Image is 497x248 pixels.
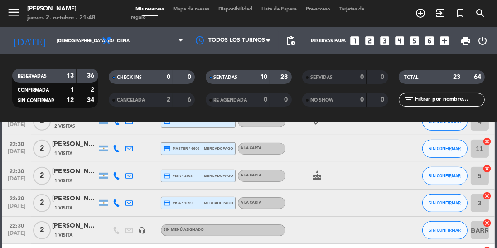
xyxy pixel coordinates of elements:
i: exit_to_app [435,8,446,19]
span: CHECK INS [117,75,142,80]
i: looks_6 [424,35,435,47]
span: 1 Visita [54,177,72,185]
strong: 1 [70,87,74,93]
span: mercadopago [204,146,233,151]
span: 1 Visita [54,232,72,239]
i: headset_mic [138,227,145,234]
span: Sin menú asignado [164,228,204,232]
strong: 0 [188,74,193,80]
strong: 0 [360,97,364,103]
span: SIN CONFIRMAR [429,200,461,205]
span: A LA CARTA [241,174,261,177]
strong: 0 [360,74,364,80]
i: cancel [483,137,492,146]
span: 22:30 [5,220,28,230]
span: SIN CONFIRMAR [18,98,54,103]
strong: 0 [167,74,170,80]
strong: 0 [381,74,386,80]
i: cancel [483,164,492,173]
span: 22:30 [5,138,28,149]
span: Reservas para [311,39,346,44]
span: SIN CONFIRMAR [429,173,461,178]
i: add_circle_outline [415,8,426,19]
strong: 34 [87,97,96,103]
input: Filtrar por nombre... [414,95,484,105]
span: 2 [33,167,51,185]
span: SIN CONFIRMAR [429,228,461,233]
i: cancel [483,219,492,228]
strong: 64 [474,74,483,80]
i: menu [7,5,20,19]
strong: 12 [67,97,74,103]
strong: 6 [188,97,193,103]
span: master * 6600 [164,145,199,152]
span: 2 [33,140,51,158]
span: A LA CARTA [241,119,261,123]
strong: 0 [284,97,290,103]
span: Disponibilidad [214,7,257,12]
button: menu [7,5,20,22]
button: SIN CONFIRMAR [422,167,468,185]
span: 2 [33,194,51,212]
i: cake [312,170,323,181]
i: looks_4 [394,35,405,47]
i: search [475,8,486,19]
strong: 2 [167,97,170,103]
i: credit_card [164,172,171,180]
i: arrow_drop_down [84,35,95,46]
strong: 0 [381,97,386,103]
i: credit_card [164,145,171,152]
div: [PERSON_NAME] [52,139,97,150]
span: TOTAL [404,75,418,80]
span: NO SHOW [310,98,333,102]
i: looks_one [349,35,361,47]
span: SIN CONFIRMAR [429,146,461,151]
button: SIN CONFIRMAR [422,194,468,212]
i: power_settings_new [477,35,488,46]
span: mercadopago [204,200,233,206]
span: Mapa de mesas [169,7,214,12]
span: [DATE] [5,176,28,186]
i: turned_in_not [455,8,466,19]
span: 2 [33,221,51,239]
strong: 28 [280,74,290,80]
span: visa * 1808 [164,172,192,180]
span: SENTADAS [214,75,238,80]
span: visa * 1399 [164,199,192,207]
strong: 2 [91,87,96,93]
button: SIN CONFIRMAR [422,140,468,158]
span: Pre-acceso [301,7,335,12]
span: RESERVADAS [18,74,47,78]
span: pending_actions [285,35,296,46]
span: [DATE] [5,230,28,241]
span: CONFIRMADA [18,88,49,92]
strong: 13 [67,73,74,79]
span: Mis reservas [131,7,169,12]
span: mercadopago [204,173,233,179]
strong: 10 [260,74,267,80]
div: [PERSON_NAME] [52,221,97,231]
span: 22:30 [5,193,28,203]
span: [DATE] [5,122,28,132]
span: Lista de Espera [257,7,301,12]
span: CANCELADA [117,98,145,102]
i: add_box [439,35,450,47]
span: 1 Visita [54,204,72,212]
span: [DATE] [5,149,28,159]
span: [DATE] [5,203,28,214]
span: print [460,35,471,46]
button: SIN CONFIRMAR [422,221,468,239]
span: 1 Visita [54,150,72,157]
div: [PERSON_NAME] [52,166,97,177]
i: looks_two [364,35,376,47]
i: cancel [483,191,492,200]
span: SERVIDAS [310,75,333,80]
strong: 0 [264,97,267,103]
span: 2 Visitas [54,123,75,130]
span: Cena [117,39,130,44]
span: RE AGENDADA [214,98,247,102]
i: filter_list [403,94,414,105]
div: LOG OUT [475,27,490,54]
div: [PERSON_NAME] [27,5,96,14]
i: looks_3 [379,35,391,47]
